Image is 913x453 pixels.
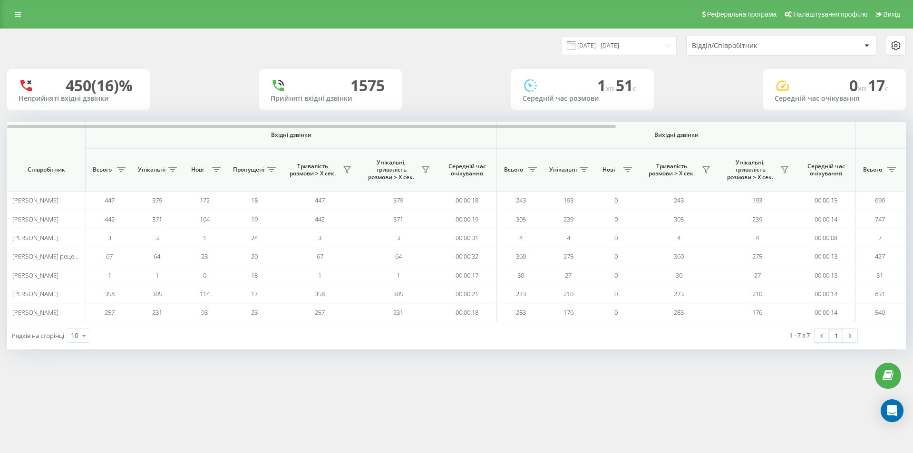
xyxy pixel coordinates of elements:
[105,215,115,223] span: 442
[285,163,340,177] span: Тривалість розмови > Х сек.
[881,399,903,422] div: Open Intercom Messenger
[251,196,258,204] span: 18
[875,252,885,260] span: 427
[155,233,159,242] span: 3
[251,271,258,280] span: 15
[315,215,325,223] span: 442
[875,215,885,223] span: 747
[138,166,165,173] span: Унікальні
[614,215,618,223] span: 0
[251,215,258,223] span: 19
[752,215,762,223] span: 239
[200,289,210,298] span: 114
[437,285,497,303] td: 00:00:21
[393,196,403,204] span: 379
[12,196,58,204] span: [PERSON_NAME]
[804,163,848,177] span: Середній час очікування
[563,215,573,223] span: 239
[875,308,885,317] span: 540
[752,196,762,204] span: 193
[796,285,856,303] td: 00:00:14
[105,289,115,298] span: 358
[154,252,160,260] span: 64
[692,42,806,50] div: Відділ/Співробітник
[19,95,138,103] div: Неприйняті вхідні дзвінки
[437,229,497,247] td: 00:00:31
[793,10,867,18] span: Налаштування профілю
[445,163,489,177] span: Середній час очікування
[565,271,572,280] span: 27
[152,215,162,223] span: 371
[90,166,114,173] span: Всього
[752,308,762,317] span: 176
[12,215,58,223] span: [PERSON_NAME]
[796,303,856,322] td: 00:00:14
[12,271,58,280] span: [PERSON_NAME]
[393,289,403,298] span: 305
[66,77,133,95] div: 450 (16)%
[597,75,616,96] span: 1
[233,166,264,173] span: Пропущені
[549,166,577,173] span: Унікальні
[397,271,400,280] span: 1
[203,233,206,242] span: 1
[875,289,885,298] span: 631
[437,247,497,266] td: 00:00:32
[614,271,618,280] span: 0
[502,166,525,173] span: Всього
[152,308,162,317] span: 231
[201,252,208,260] span: 23
[152,196,162,204] span: 379
[796,210,856,228] td: 00:00:14
[15,166,77,173] span: Співробітник
[796,191,856,210] td: 00:00:15
[315,196,325,204] span: 447
[108,271,111,280] span: 1
[754,271,761,280] span: 27
[616,75,637,96] span: 51
[251,233,258,242] span: 24
[350,77,385,95] div: 1575
[875,196,885,204] span: 690
[644,163,699,177] span: Тривалість розмови > Х сек.
[437,210,497,228] td: 00:00:19
[318,233,321,242] span: 3
[437,191,497,210] td: 00:00:18
[516,308,526,317] span: 283
[885,83,889,94] span: c
[868,75,889,96] span: 17
[829,329,843,342] a: 1
[674,196,684,204] span: 243
[519,131,834,139] span: Вихідні дзвінки
[393,215,403,223] span: 371
[563,289,573,298] span: 210
[393,308,403,317] span: 231
[12,308,58,317] span: [PERSON_NAME]
[597,166,621,173] span: Нові
[861,166,884,173] span: Всього
[674,215,684,223] span: 305
[523,95,642,103] div: Середній час розмови
[251,252,258,260] span: 20
[674,289,684,298] span: 273
[563,252,573,260] span: 275
[796,229,856,247] td: 00:00:08
[318,271,321,280] span: 1
[201,308,208,317] span: 93
[315,308,325,317] span: 257
[251,308,258,317] span: 23
[516,196,526,204] span: 243
[563,196,573,204] span: 193
[563,308,573,317] span: 176
[567,233,570,242] span: 4
[756,233,759,242] span: 4
[437,303,497,322] td: 00:00:18
[395,252,402,260] span: 64
[437,266,497,284] td: 00:00:17
[752,289,762,298] span: 210
[110,131,472,139] span: Вхідні дзвінки
[674,252,684,260] span: 360
[200,215,210,223] span: 164
[516,252,526,260] span: 360
[614,196,618,204] span: 0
